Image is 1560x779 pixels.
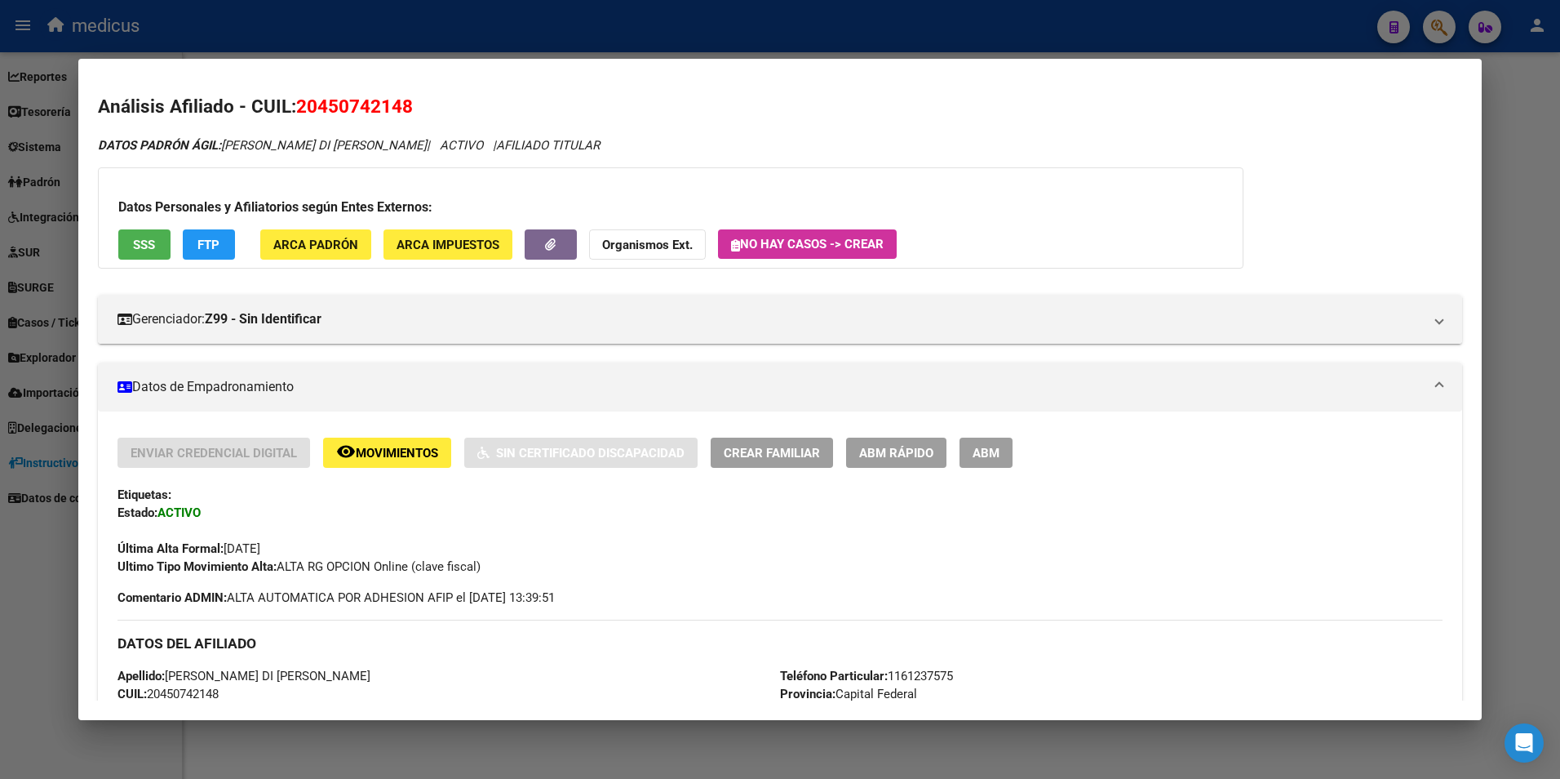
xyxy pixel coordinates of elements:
strong: ACTIVO [157,505,201,520]
strong: Etiquetas: [117,487,171,502]
button: Organismos Ext. [589,229,706,260]
button: ABM Rápido [846,438,946,468]
h2: Análisis Afiliado - CUIL: [98,93,1463,121]
strong: Última Alta Formal: [117,541,224,556]
i: | ACTIVO | [98,138,600,153]
div: Open Intercom Messenger [1505,723,1544,763]
span: FTP [197,238,219,252]
span: Capital Federal [780,687,917,701]
strong: Estado: [117,505,157,520]
strong: CUIL: [117,687,147,701]
button: Movimientos [323,438,451,468]
mat-expansion-panel-header: Datos de Empadronamiento [98,363,1463,412]
span: AFILIADO TITULAR [496,138,600,153]
span: ALTA RG OPCION Online (clave fiscal) [117,559,481,574]
button: ARCA Impuestos [383,229,512,260]
span: Crear Familiar [724,446,820,461]
span: 20450742148 [117,687,219,701]
strong: Ultimo Tipo Movimiento Alta: [117,559,277,574]
span: Movimientos [356,446,438,461]
span: ABM Rápido [859,446,933,461]
button: No hay casos -> Crear [718,229,897,259]
button: ABM [959,438,1013,468]
button: FTP [183,229,235,260]
span: Sin Certificado Discapacidad [496,446,685,461]
span: [DATE] [117,541,260,556]
h3: Datos Personales y Afiliatorios según Entes Externos: [118,198,1223,217]
h3: DATOS DEL AFILIADO [117,634,1443,652]
span: [PERSON_NAME] DI [PERSON_NAME] [98,138,427,153]
strong: Z99 - Sin Identificar [205,309,321,329]
mat-panel-title: Datos de Empadronamiento [117,377,1424,397]
mat-expansion-panel-header: Gerenciador:Z99 - Sin Identificar [98,295,1463,344]
strong: Teléfono Particular: [780,669,888,683]
button: Crear Familiar [711,438,833,468]
span: 20450742148 [296,96,413,117]
span: No hay casos -> Crear [731,237,884,252]
span: ARCA Padrón [273,238,358,252]
span: Enviar Credencial Digital [131,446,297,461]
span: [PERSON_NAME] DI [PERSON_NAME] [117,669,370,683]
span: ABM [973,446,999,461]
span: 1161237575 [780,669,953,683]
button: SSS [118,229,171,260]
span: SSS [133,238,155,252]
mat-icon: remove_red_eye [336,442,356,461]
strong: Apellido: [117,669,165,683]
span: ARCA Impuestos [397,238,499,252]
strong: DATOS PADRÓN ÁGIL: [98,138,221,153]
button: ARCA Padrón [260,229,371,260]
button: Sin Certificado Discapacidad [464,438,698,468]
strong: Comentario ADMIN: [117,590,227,605]
strong: Organismos Ext. [602,238,693,252]
span: ALTA AUTOMATICA POR ADHESION AFIP el [DATE] 13:39:51 [117,589,555,607]
button: Enviar Credencial Digital [117,438,310,468]
mat-panel-title: Gerenciador: [117,309,1424,329]
strong: Provincia: [780,687,835,701]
